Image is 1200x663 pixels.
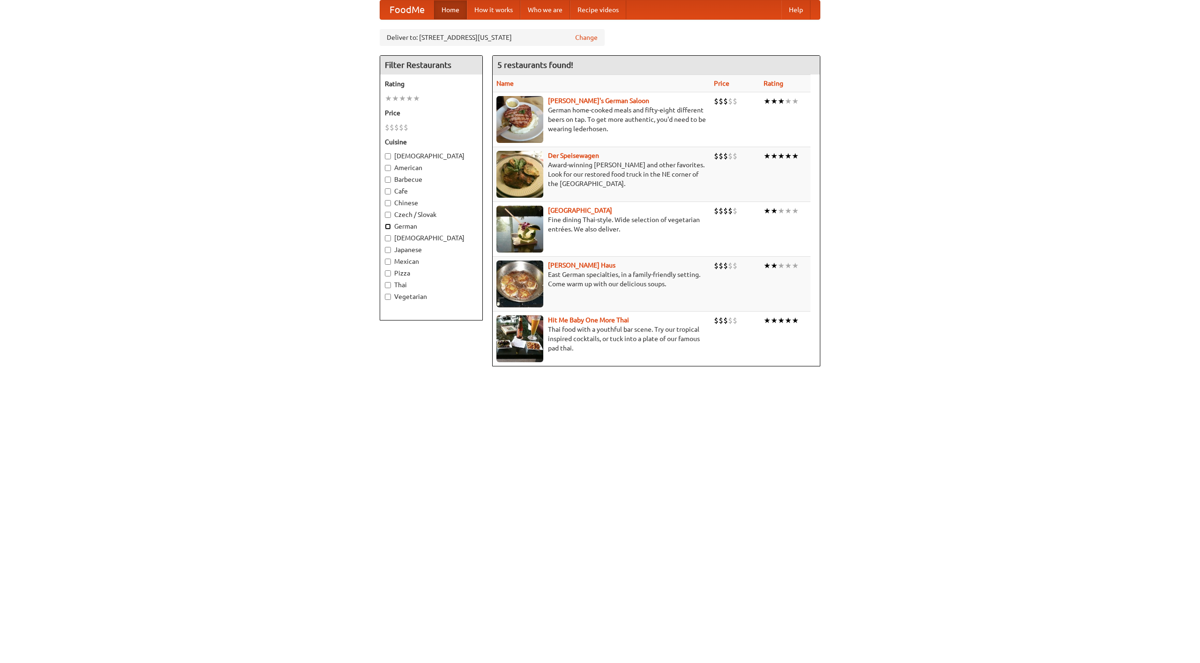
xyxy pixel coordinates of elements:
a: [PERSON_NAME]'s German Saloon [548,97,649,104]
label: Mexican [385,257,478,266]
input: German [385,223,391,230]
input: [DEMOGRAPHIC_DATA] [385,153,391,159]
label: Czech / Slovak [385,210,478,219]
a: Change [575,33,598,42]
li: $ [719,315,723,326]
li: ★ [785,151,792,161]
a: Rating [764,80,783,87]
a: Hit Me Baby One More Thai [548,316,629,324]
img: speisewagen.jpg [496,151,543,198]
a: Home [434,0,467,19]
li: ★ [792,151,799,161]
li: ★ [771,206,778,216]
img: kohlhaus.jpg [496,261,543,307]
h5: Price [385,108,478,118]
li: $ [733,261,737,271]
h4: Filter Restaurants [380,56,482,74]
li: $ [714,151,719,161]
li: $ [719,261,723,271]
li: ★ [778,206,785,216]
input: Cafe [385,188,391,194]
label: [DEMOGRAPHIC_DATA] [385,151,478,161]
input: Japanese [385,247,391,253]
li: $ [714,261,719,271]
li: $ [714,96,719,106]
li: ★ [764,96,771,106]
a: Who we are [520,0,570,19]
li: ★ [785,261,792,271]
input: American [385,165,391,171]
input: Mexican [385,259,391,265]
li: $ [714,315,719,326]
li: ★ [792,96,799,106]
li: ★ [406,93,413,104]
li: $ [723,206,728,216]
input: Thai [385,282,391,288]
label: Chinese [385,198,478,208]
li: ★ [778,151,785,161]
li: $ [728,206,733,216]
a: [GEOGRAPHIC_DATA] [548,207,612,214]
img: esthers.jpg [496,96,543,143]
a: Der Speisewagen [548,152,599,159]
li: ★ [399,93,406,104]
img: babythai.jpg [496,315,543,362]
li: $ [714,206,719,216]
li: ★ [785,315,792,326]
li: ★ [792,206,799,216]
li: ★ [792,315,799,326]
a: [PERSON_NAME] Haus [548,261,615,269]
li: $ [719,206,723,216]
li: $ [733,206,737,216]
li: ★ [771,96,778,106]
input: Vegetarian [385,294,391,300]
p: East German specialties, in a family-friendly setting. Come warm up with our delicious soups. [496,270,706,289]
li: $ [394,122,399,133]
li: $ [723,315,728,326]
li: $ [728,261,733,271]
input: Pizza [385,270,391,276]
label: Cafe [385,186,478,196]
label: Pizza [385,268,478,278]
input: Chinese [385,200,391,206]
h5: Cuisine [385,137,478,147]
ng-pluralize: 5 restaurants found! [497,60,573,69]
a: Price [714,80,729,87]
li: ★ [392,93,399,104]
li: $ [390,122,394,133]
input: [DEMOGRAPHIC_DATA] [385,235,391,241]
li: $ [733,315,737,326]
p: German home-cooked meals and fifty-eight different beers on tap. To get more authentic, you'd nee... [496,105,706,134]
p: Award-winning [PERSON_NAME] and other favorites. Look for our restored food truck in the NE corne... [496,160,706,188]
li: ★ [785,96,792,106]
div: Deliver to: [STREET_ADDRESS][US_STATE] [380,29,605,46]
li: $ [733,96,737,106]
li: $ [399,122,404,133]
h5: Rating [385,79,478,89]
li: ★ [385,93,392,104]
li: $ [728,96,733,106]
label: [DEMOGRAPHIC_DATA] [385,233,478,243]
a: Help [781,0,810,19]
label: Thai [385,280,478,290]
li: $ [723,151,728,161]
label: Vegetarian [385,292,478,301]
li: ★ [764,315,771,326]
p: Thai food with a youthful bar scene. Try our tropical inspired cocktails, or tuck into a plate of... [496,325,706,353]
a: Recipe videos [570,0,626,19]
li: $ [404,122,408,133]
li: ★ [764,151,771,161]
li: ★ [413,93,420,104]
li: ★ [792,261,799,271]
input: Czech / Slovak [385,212,391,218]
li: $ [723,261,728,271]
li: $ [719,151,723,161]
label: German [385,222,478,231]
li: ★ [778,261,785,271]
a: How it works [467,0,520,19]
li: $ [728,315,733,326]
